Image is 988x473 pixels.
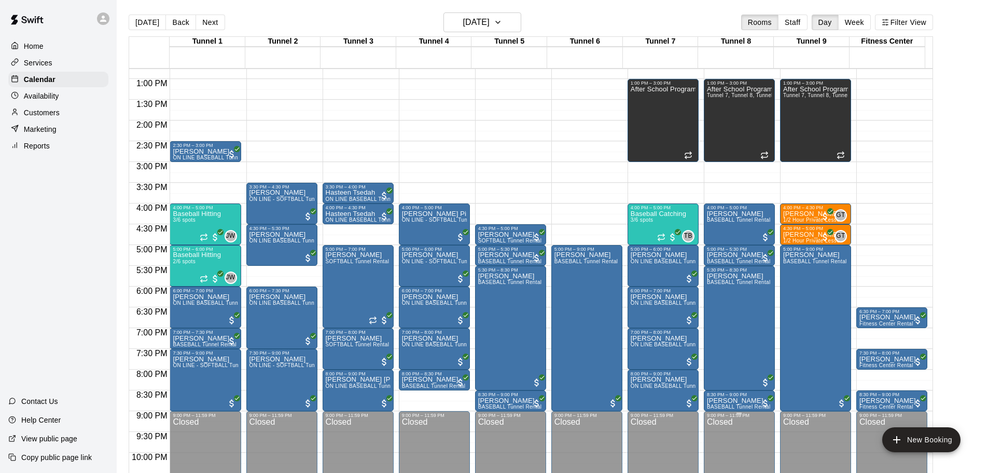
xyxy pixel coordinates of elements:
div: 5:00 PM – 7:00 PM [326,247,391,252]
div: 4:00 PM – 4:30 PM: 1/2 Hour Private Lesson [780,204,851,224]
div: 2:30 PM – 3:00 PM [173,143,238,148]
div: 5:00 PM – 5:30 PM [478,247,543,252]
span: Tunnel 7, Tunnel 8, Tunnel 9 [783,92,854,98]
span: ON LINE BASEBALL Tunnel 7-9 Rental [631,300,728,306]
a: Calendar [8,72,108,87]
span: ON LINE - SOFTBALL Tunnel 1-6 Rental [402,259,502,264]
div: 7:00 PM – 7:30 PM [173,330,238,335]
span: BASEBALL Tunnel Rental [707,279,771,285]
p: Marketing [24,124,57,134]
div: Tunnel 1 [170,37,245,47]
span: ON LINE - SOFTBALL Tunnel 1-6 Rental [173,362,273,368]
button: Filter View [875,15,933,30]
div: 7:00 PM – 8:00 PM: Jamie Wicks [399,328,470,370]
span: All customers have paid [227,398,237,409]
div: 5:00 PM – 5:30 PM: BASEBALL Tunnel Rental [704,245,775,266]
span: SOFTBALL Tunnel Rental [478,238,542,244]
span: BASEBALL Tunnel Rental [554,259,618,264]
span: ON LINE BASEBALL Tunnel 1-6 Rental [249,238,346,244]
a: Home [8,38,108,54]
p: Availability [24,91,59,101]
div: Tunnel 4 [396,37,472,47]
button: Next [196,15,225,30]
span: Gilbert Tussey [839,209,847,222]
div: 6:00 PM – 7:00 PM [173,288,238,293]
div: 1:00 PM – 3:00 PM [707,80,772,86]
div: 8:00 PM – 9:00 PM [631,371,695,376]
div: Tunnel 7 [623,37,699,47]
div: 8:00 PM – 9:00 PM: Daniel Bennett Boltz Baseball [323,370,394,411]
span: All customers have paid [532,377,542,388]
div: 9:00 PM – 11:59 PM [326,413,391,418]
div: 6:00 PM – 7:00 PM [402,288,467,293]
div: 5:00 PM – 6:00 PM: Christopher McEvoy [628,245,699,287]
div: Tunnel 6 [547,37,623,47]
div: 7:30 PM – 9:00 PM: Eddie Geren [246,349,317,411]
span: All customers have paid [210,274,220,284]
span: 8:00 PM [134,370,170,379]
div: 6:30 PM – 7:00 PM: Fitness Center Rental [856,307,927,328]
div: 8:00 PM – 8:30 PM [402,371,467,376]
div: 5:00 PM – 9:00 PM [783,247,848,252]
div: 9:00 PM – 11:59 PM [707,413,772,418]
div: 9:00 PM – 11:59 PM [859,413,924,418]
div: 5:00 PM – 7:00 PM: SOFTBALL Tunnel Rental [323,245,394,328]
span: ON LINE BASEBALL Tunnel 1-6 Rental [402,300,499,306]
span: ON LINE BASEBALL Tunnel 1-6 Rental [326,217,423,223]
p: Customers [24,107,60,118]
span: 9:30 PM [134,432,170,441]
span: Fitness Center Rental [859,321,913,327]
span: ON LINE BASEBALL Tunnel 1-6 Rental [402,342,499,347]
span: 2:00 PM [134,120,170,129]
div: 9:00 PM – 11:59 PM [249,413,314,418]
button: add [882,427,961,452]
span: Recurring event [369,316,377,325]
span: Recurring event [837,151,845,159]
span: 6:00 PM [134,287,170,295]
span: Recurring event [200,275,208,283]
div: 5:30 PM – 8:30 PM: BASEBALL Tunnel Rental [475,266,546,390]
span: JW [226,273,235,283]
div: 3:30 PM – 4:00 PM [326,184,391,190]
a: Customers [8,105,108,120]
div: Joey Wozniak [225,272,237,284]
div: 5:00 PM – 9:00 PM [554,247,619,252]
div: 6:00 PM – 7:00 PM: Wyatt Wolfe [170,287,241,328]
span: 1:30 PM [134,100,170,109]
span: Joey Wozniak [229,230,237,242]
div: Gilbert Tussey [834,209,847,222]
span: All customers have paid [913,398,923,409]
button: Rooms [741,15,778,30]
div: 6:00 PM – 7:00 PM [631,288,695,293]
span: 1/2 Hour Private Lesson [783,238,843,244]
div: 4:30 PM – 5:30 PM: Brianna Meredith [246,224,317,266]
span: ON LINE BASEBALL Tunnel 7-9 Rental [631,342,728,347]
span: ON LINE BASEBALL Tunnel 7-9 Rental [631,383,728,389]
span: All customers have paid [455,232,466,242]
div: 3:30 PM – 4:00 PM: Hasteen Tsedah [323,183,394,204]
p: View public page [21,434,77,444]
span: ON LINE BASEBALL Tunnel 1-6 Rental [173,300,270,306]
div: 6:30 PM – 7:00 PM [859,309,924,314]
span: All customers have paid [210,232,220,242]
p: Help Center [21,415,61,425]
span: All customers have paid [379,211,389,222]
div: 7:30 PM – 9:00 PM [249,350,314,356]
div: 8:00 PM – 9:00 PM [326,371,391,376]
div: 4:00 PM – 4:30 PM: Hasteen Tsedah [323,204,394,224]
span: ON LINE BASEBALL Tunnel 1-6 Rental [249,300,346,306]
span: All customers have paid [913,315,923,326]
span: All customers have paid [379,191,389,201]
span: All customers have paid [379,357,389,367]
div: 5:00 PM – 5:30 PM: BASEBALL Tunnel Rental [475,245,546,266]
span: Recurring event [200,233,208,241]
span: Recurring event [657,233,665,241]
div: 4:00 PM – 4:30 PM [783,205,848,210]
span: All customers have paid [303,398,313,409]
span: All customers have paid [455,315,466,326]
div: 5:00 PM – 5:30 PM [707,247,772,252]
span: BASEBALL Tunnel Rental [707,259,771,264]
span: All customers have paid [684,274,694,284]
span: All customers have paid [913,357,923,367]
